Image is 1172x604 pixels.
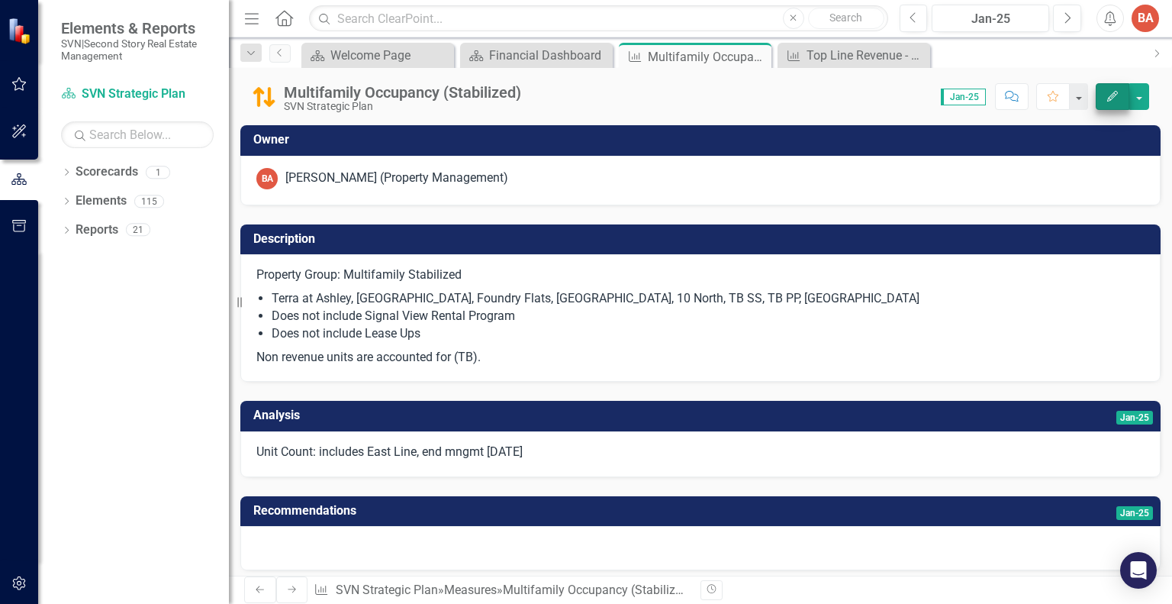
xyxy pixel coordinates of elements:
h3: Description [253,232,1153,246]
a: Elements [76,192,127,210]
div: 21 [126,224,150,237]
a: SVN Strategic Plan [61,86,214,103]
div: SVN Strategic Plan [284,101,521,112]
button: BA [1132,5,1159,32]
span: Jan-25 [1116,506,1153,520]
div: Multifamily Occupancy (Stabilized) [284,84,521,101]
a: Welcome Page [305,46,450,65]
input: Search Below... [61,121,214,148]
span: Jan-25 [1116,411,1153,425]
div: 1 [146,166,170,179]
h3: Analysis [253,409,758,422]
li: Does not include Lease Ups [272,325,1145,343]
h3: Recommendations [253,504,919,518]
div: Jan-25 [937,10,1044,28]
div: Open Intercom Messenger [1120,552,1157,589]
img: Caution [252,85,276,109]
div: Financial Dashboard [489,46,609,65]
input: Search ClearPoint... [309,5,887,32]
span: Search [829,11,862,24]
button: Jan-25 [932,5,1049,32]
a: Reports [76,221,118,239]
a: Top Line Revenue - PM [781,46,926,65]
p: Property Group: Multifamily Stabilized [256,266,1145,287]
div: » » [314,582,689,599]
span: Elements & Reports [61,19,214,37]
div: Multifamily Occupancy (Stabilized) [648,47,768,66]
div: Top Line Revenue - PM [807,46,926,65]
div: Welcome Page [330,46,450,65]
small: SVN|Second Story Real Estate Management [61,37,214,63]
a: Financial Dashboard [464,46,609,65]
a: Scorecards [76,163,138,181]
li: Does not include Signal View Rental Program [272,308,1145,325]
span: Jan-25 [941,89,986,105]
button: Search [808,8,884,29]
li: Terra at Ashley, [GEOGRAPHIC_DATA], Foundry Flats, [GEOGRAPHIC_DATA], 10 North, TB SS, TB PP, [GE... [272,290,1145,308]
a: SVN Strategic Plan [336,583,438,597]
div: [PERSON_NAME] (Property Management) [285,170,508,187]
div: Multifamily Occupancy (Stabilized) [503,583,693,597]
h3: Owner [253,133,1153,147]
p: Non revenue units are accounted for (TB). [256,346,1145,367]
img: ClearPoint Strategy [8,18,34,44]
a: Measures [444,583,497,597]
p: Unit Count: includes East Line, end mngmt [DATE] [256,444,1145,461]
div: 115 [134,195,164,208]
div: BA [256,168,278,189]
